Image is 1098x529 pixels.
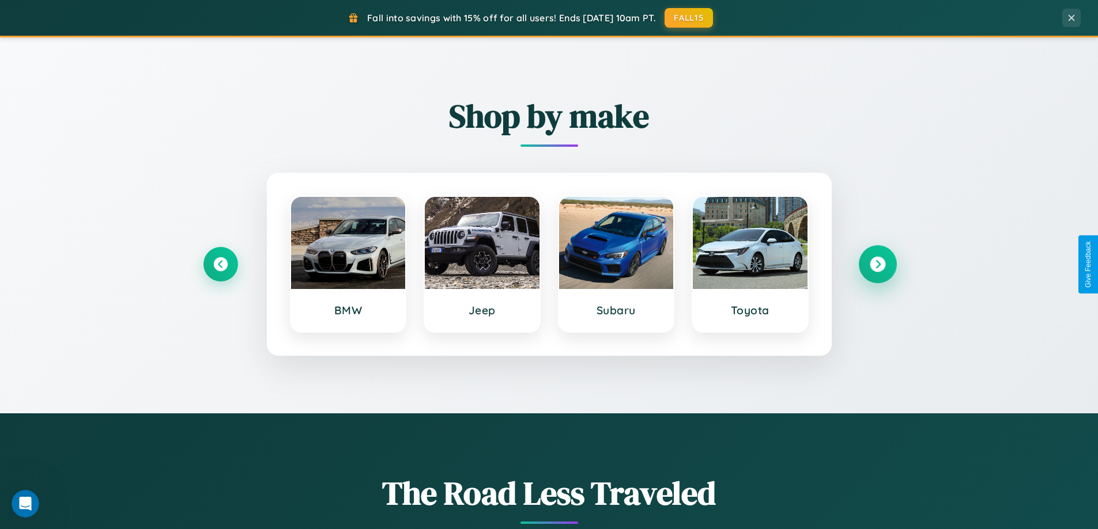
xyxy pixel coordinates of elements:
[203,471,895,515] h1: The Road Less Traveled
[665,8,713,28] button: FALL15
[571,303,662,317] h3: Subaru
[1084,241,1092,288] div: Give Feedback
[436,303,528,317] h3: Jeep
[367,12,656,24] span: Fall into savings with 15% off for all users! Ends [DATE] 10am PT.
[303,303,394,317] h3: BMW
[704,303,796,317] h3: Toyota
[12,490,39,517] iframe: Intercom live chat
[203,94,895,138] h2: Shop by make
